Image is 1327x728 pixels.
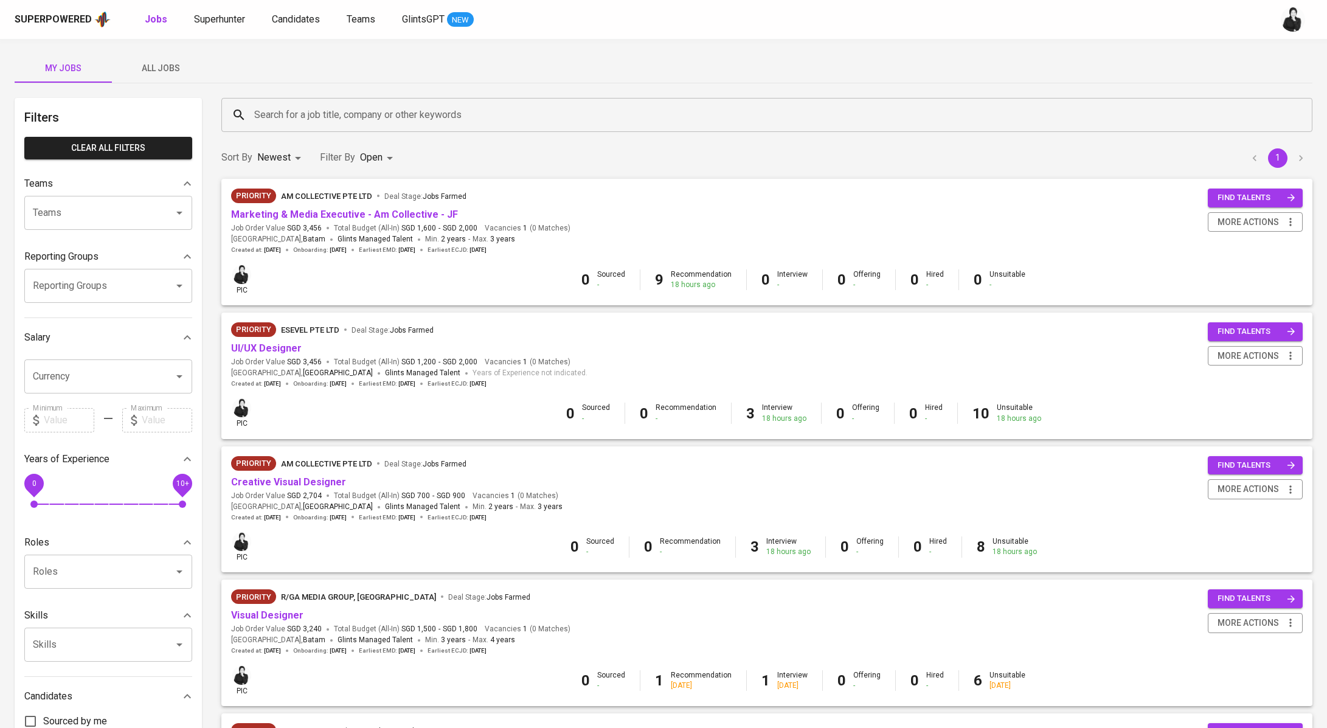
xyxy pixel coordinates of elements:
span: Total Budget (All-In) [334,624,477,634]
div: Hired [925,403,943,423]
div: Recommendation [671,670,732,691]
span: Jobs Farmed [487,593,530,601]
div: 18 hours ago [671,280,732,290]
a: UI/UX Designer [231,342,302,354]
p: Roles [24,535,49,550]
div: Open [360,147,397,169]
span: 1 [509,491,515,501]
button: more actions [1208,613,1303,633]
div: Years of Experience [24,447,192,471]
a: Visual Designer [231,609,303,621]
b: 0 [570,538,579,555]
span: [DATE] [469,647,487,655]
span: Total Budget (All-In) [334,357,477,367]
span: SGD 1,600 [401,223,436,234]
b: 1 [655,672,663,689]
b: 0 [566,405,575,422]
b: 0 [837,271,846,288]
div: 18 hours ago [993,547,1037,557]
b: 0 [837,672,846,689]
span: All Jobs [119,61,202,76]
b: 1 [761,672,770,689]
div: Salary [24,325,192,350]
span: Deal Stage : [384,192,466,201]
div: - [989,280,1025,290]
span: Earliest EMD : [359,246,415,254]
div: Sourced [586,536,614,557]
span: find talents [1218,592,1295,606]
div: pic [231,264,252,296]
span: 1 [521,624,527,634]
span: [GEOGRAPHIC_DATA] , [231,234,325,246]
button: more actions [1208,346,1303,366]
div: New Job received from Demand Team [231,589,276,604]
div: - [597,681,625,691]
div: Sourced [597,269,625,290]
span: Glints Managed Talent [385,369,460,377]
span: [DATE] [398,647,415,655]
div: Unsuitable [993,536,1037,557]
div: - [777,280,808,290]
span: - [438,624,440,634]
a: Candidates [272,12,322,27]
b: 3 [750,538,759,555]
span: Priority [231,324,276,336]
span: more actions [1218,615,1279,631]
div: Offering [856,536,884,557]
span: 10+ [176,479,189,487]
span: Min. [425,636,466,644]
div: Unsuitable [997,403,1041,423]
b: 0 [836,405,845,422]
span: [DATE] [264,246,281,254]
b: 0 [910,672,919,689]
b: 6 [974,672,982,689]
div: [DATE] [671,681,732,691]
span: [DATE] [398,380,415,388]
div: Sourced [582,403,610,423]
div: Candidates [24,684,192,709]
span: Jobs Farmed [390,326,434,335]
nav: pagination navigation [1243,148,1312,168]
span: Max. [473,636,515,644]
div: Newest [257,147,305,169]
div: Interview [777,670,808,691]
b: 0 [974,271,982,288]
b: 0 [840,538,849,555]
img: medwi@glints.com [232,666,251,685]
button: find talents [1208,456,1303,475]
div: - [856,547,884,557]
div: New Job received from Demand Team [231,456,276,471]
button: Open [171,277,188,294]
span: Onboarding : [293,246,347,254]
p: Salary [24,330,50,345]
span: Max. [473,235,515,243]
span: Glints Managed Talent [338,636,413,644]
span: Vacancies ( 0 Matches ) [485,357,570,367]
span: Teams [347,13,375,25]
span: Onboarding : [293,380,347,388]
div: - [853,280,881,290]
div: Hired [929,536,947,557]
span: more actions [1218,348,1279,364]
span: [DATE] [330,246,347,254]
div: Hired [926,670,944,691]
span: Job Order Value [231,223,322,234]
span: Batam [303,234,325,246]
a: Teams [347,12,378,27]
span: Earliest EMD : [359,513,415,522]
input: Value [44,408,94,432]
span: Earliest ECJD : [428,647,487,655]
span: SGD 2,000 [443,223,477,234]
span: 2 years [488,502,513,511]
b: 0 [644,538,653,555]
div: - [582,414,610,424]
b: 0 [640,405,648,422]
span: [DATE] [330,380,347,388]
span: Years of Experience not indicated. [473,367,587,380]
button: Open [171,368,188,385]
div: pic [231,665,252,696]
p: Skills [24,608,48,623]
b: Jobs [145,13,167,25]
div: - [926,280,944,290]
span: Min. [473,502,513,511]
